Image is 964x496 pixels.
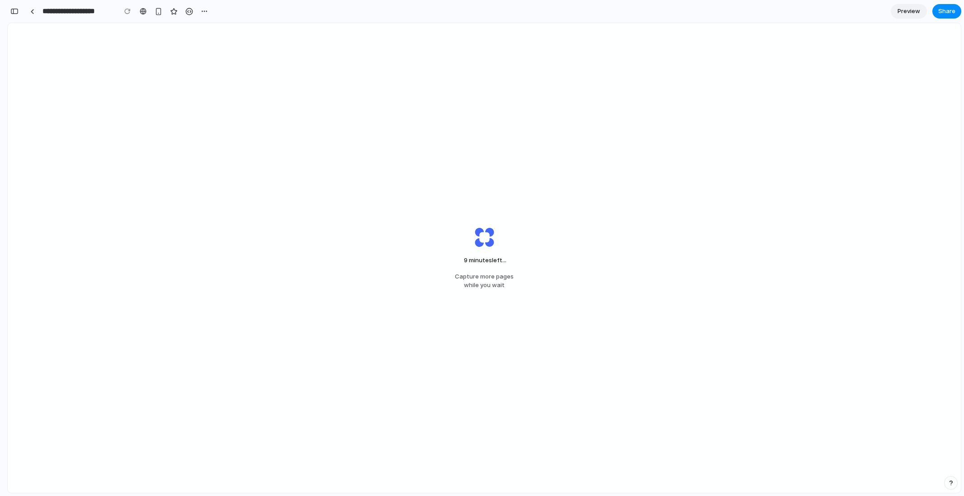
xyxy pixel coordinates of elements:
[459,256,509,265] span: minutes left ...
[455,272,514,290] span: Capture more pages while you wait
[891,4,927,19] a: Preview
[932,4,961,19] button: Share
[464,256,468,264] span: 9
[898,7,920,16] span: Preview
[938,7,955,16] span: Share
